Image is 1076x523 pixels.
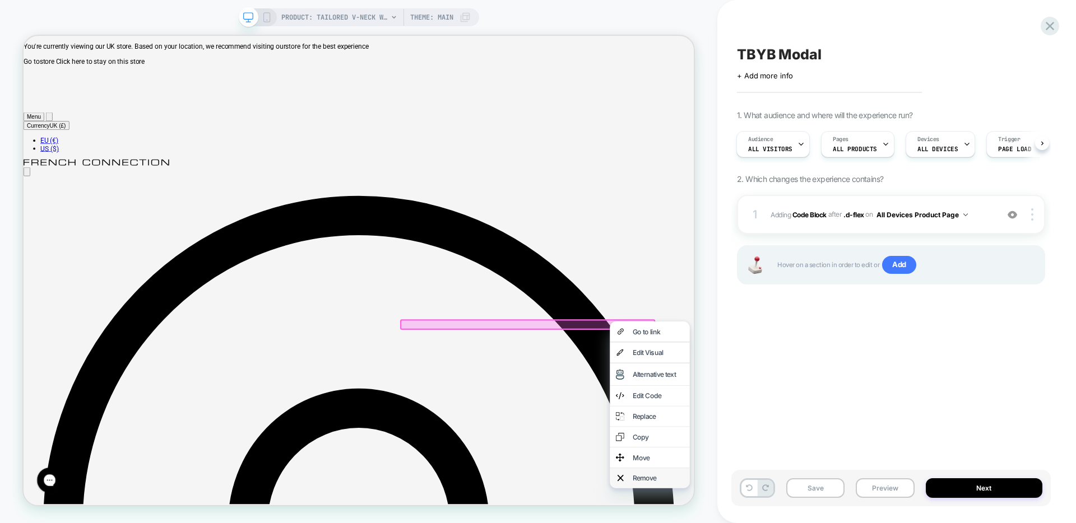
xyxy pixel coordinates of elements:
img: down arrow [963,213,968,216]
img: visual edit [790,442,801,460]
span: Pages [833,136,848,143]
span: ALL PRODUCTS [833,145,877,153]
div: Go to link [812,389,880,400]
a: Switch to the EU (€) Store [22,134,47,145]
span: Menu [4,104,23,112]
div: Edit Visual [812,417,880,428]
span: TBYB Modal [737,46,822,63]
span: 1. What audience and where will the experience run? [737,110,912,120]
button: Next [926,478,1043,498]
span: .d-flex [843,210,864,218]
span: Devices [917,136,939,143]
button: All Devices Product Page [876,208,968,222]
span: Currency [4,115,35,124]
button: Search [30,102,39,114]
span: 2. Which changes the experience contains? [737,174,883,184]
span: + Add more info [737,71,793,80]
span: Audience [748,136,773,143]
span: PRODUCT: Tailored V-Neck Waistcoat [raspberry sorbet pink] [281,8,388,26]
img: go to link [792,387,800,401]
button: Open gorgias live chat [6,4,39,38]
span: on [865,208,873,221]
img: crossed eye [1008,210,1017,220]
span: Trigger [998,136,1020,143]
a: Click here to stay on this store [43,29,161,39]
span: ALL DEVICES [917,145,958,153]
img: edit code [790,473,801,487]
b: Code Block [792,210,827,218]
span: Adding [771,210,827,218]
span: Page Load [998,145,1031,153]
button: Save [786,478,845,498]
span: Add [882,256,916,274]
div: Edit Code [812,474,880,485]
img: close [1031,208,1033,221]
span: AFTER [828,210,842,218]
button: Preview [856,478,914,498]
img: replace element [790,500,801,515]
span: Hover on a section in order to edit or [777,256,1033,274]
div: Replace [812,502,880,513]
img: Joystick [744,256,766,274]
div: Alternative text [812,446,880,457]
a: Switch to the US ($) Store [22,145,47,156]
span: All Visitors [748,145,792,153]
img: visual edit [790,415,801,429]
span: Theme: MAIN [410,8,453,26]
div: 1 [749,204,760,225]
